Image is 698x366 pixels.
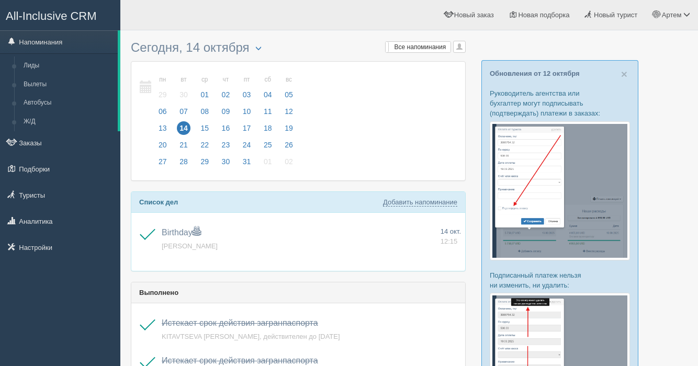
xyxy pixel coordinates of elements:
[261,121,275,135] span: 18
[195,70,215,106] a: ср 01
[261,75,275,84] small: сб
[177,155,190,168] span: 28
[131,41,466,56] h3: Сегодня, 14 октября
[198,121,211,135] span: 15
[258,122,278,139] a: 18
[258,139,278,156] a: 25
[261,88,275,101] span: 04
[279,122,296,139] a: 19
[240,75,254,84] small: пт
[177,75,190,84] small: вт
[621,68,627,80] span: ×
[240,105,254,118] span: 10
[219,88,233,101] span: 02
[19,75,118,94] a: Вылеты
[279,106,296,122] a: 12
[198,75,211,84] small: ср
[219,138,233,152] span: 23
[156,75,170,84] small: пн
[19,94,118,112] a: Автобусы
[441,227,461,235] span: 14 окт.
[174,122,194,139] a: 14
[156,105,170,118] span: 06
[19,112,118,131] a: Ж/Д
[490,88,630,118] p: Руководитель агентства или бухгалтер могут подписывать (подтверждать) платежи в заказах:
[216,70,236,106] a: чт 02
[279,70,296,106] a: вс 05
[162,228,201,237] a: Birthday
[282,75,296,84] small: вс
[156,121,170,135] span: 13
[395,43,446,51] span: Все напоминания
[19,56,118,75] a: Лиды
[594,11,637,19] span: Новый турист
[282,105,296,118] span: 12
[195,106,215,122] a: 08
[156,155,170,168] span: 27
[216,139,236,156] a: 23
[198,138,211,152] span: 22
[162,356,318,365] a: Истекает срок действия загранпаспорта
[237,156,257,173] a: 31
[454,11,494,19] span: Новый заказ
[219,105,233,118] span: 09
[174,70,194,106] a: вт 30
[219,155,233,168] span: 30
[279,156,296,173] a: 02
[490,270,630,290] p: Подписанный платеж нельзя ни изменить, ни удалить:
[162,318,318,327] a: Истекает срок действия загранпаспорта
[383,198,457,207] a: Добавить напоминание
[1,1,120,29] a: All-Inclusive CRM
[216,106,236,122] a: 09
[139,289,178,296] b: Выполнено
[195,122,215,139] a: 15
[153,106,173,122] a: 06
[174,156,194,173] a: 28
[162,333,340,340] a: KITAVTSEVA [PERSON_NAME], действителен до [DATE]
[490,70,580,77] a: Обновления от 12 октября
[216,156,236,173] a: 30
[216,122,236,139] a: 16
[258,106,278,122] a: 11
[162,242,218,250] a: [PERSON_NAME]
[279,139,296,156] a: 26
[621,68,627,79] button: Close
[240,88,254,101] span: 03
[258,156,278,173] a: 01
[198,105,211,118] span: 08
[237,139,257,156] a: 24
[195,156,215,173] a: 29
[261,155,275,168] span: 01
[153,122,173,139] a: 13
[219,121,233,135] span: 16
[219,75,233,84] small: чт
[153,156,173,173] a: 27
[198,155,211,168] span: 29
[261,105,275,118] span: 11
[490,121,630,260] img: %D0%BF%D0%BE%D0%B4%D1%82%D0%B2%D0%B5%D1%80%D0%B6%D0%B4%D0%B5%D0%BD%D0%B8%D0%B5-%D0%BE%D0%BF%D0%BB...
[174,106,194,122] a: 07
[282,155,296,168] span: 02
[6,9,97,22] span: All-Inclusive CRM
[240,138,254,152] span: 24
[261,138,275,152] span: 25
[174,139,194,156] a: 21
[518,11,569,19] span: Новая подборка
[177,121,190,135] span: 14
[240,121,254,135] span: 17
[156,138,170,152] span: 20
[156,88,170,101] span: 29
[195,139,215,156] a: 22
[237,106,257,122] a: 10
[441,227,461,246] a: 14 окт. 12:15
[441,237,458,245] span: 12:15
[240,155,254,168] span: 31
[237,122,257,139] a: 17
[177,138,190,152] span: 21
[139,198,178,206] b: Список дел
